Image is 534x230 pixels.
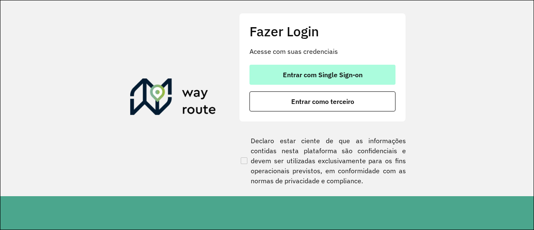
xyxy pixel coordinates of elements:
button: button [249,65,395,85]
span: Entrar como terceiro [291,98,354,105]
label: Declaro estar ciente de que as informações contidas nesta plataforma são confidenciais e devem se... [239,136,406,186]
h2: Fazer Login [249,23,395,39]
p: Acesse com suas credenciais [249,46,395,56]
button: button [249,91,395,111]
img: Roteirizador AmbevTech [130,78,216,119]
span: Entrar com Single Sign-on [283,71,363,78]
